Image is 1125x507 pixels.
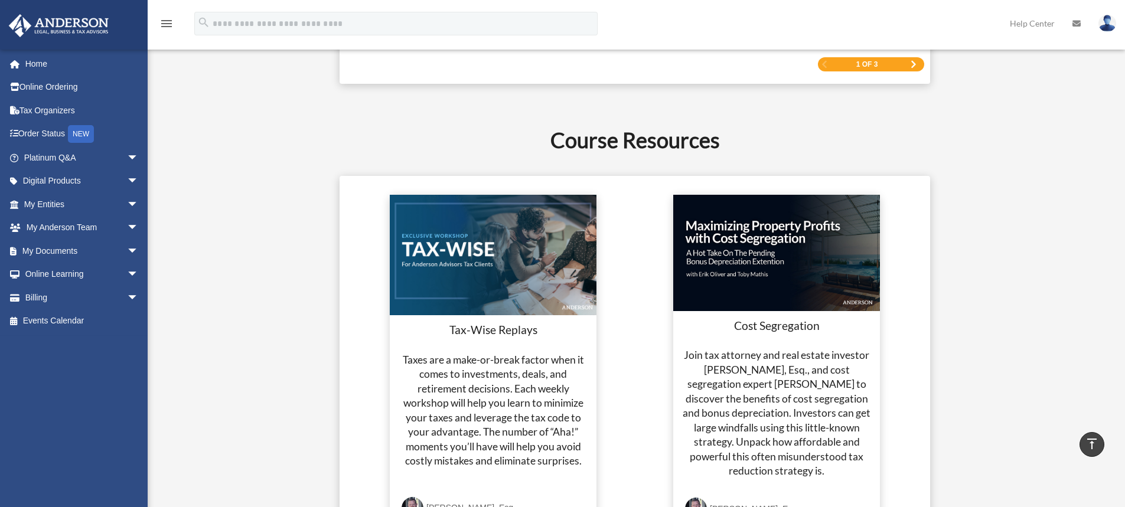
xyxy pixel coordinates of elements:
[8,76,156,99] a: Online Ordering
[8,52,156,76] a: Home
[8,216,156,240] a: My Anderson Teamarrow_drop_down
[127,192,151,217] span: arrow_drop_down
[8,239,156,263] a: My Documentsarrow_drop_down
[1098,15,1116,32] img: User Pic
[127,169,151,194] span: arrow_drop_down
[8,169,156,193] a: Digital Productsarrow_drop_down
[8,263,156,286] a: Online Learningarrow_drop_down
[127,286,151,310] span: arrow_drop_down
[159,17,174,31] i: menu
[8,146,156,169] a: Platinum Q&Aarrow_drop_down
[159,21,174,31] a: menu
[127,216,151,240] span: arrow_drop_down
[397,322,589,338] h3: Tax-Wise Replays
[856,61,878,68] span: 1 of 3
[5,14,112,37] img: Anderson Advisors Platinum Portal
[1080,432,1104,457] a: vertical_align_top
[8,99,156,122] a: Tax Organizers
[8,122,156,146] a: Order StatusNEW
[390,195,596,315] img: taxwise-replay.png
[673,195,880,311] img: cost-seg-update.jpg
[8,286,156,309] a: Billingarrow_drop_down
[680,318,873,334] h3: Cost Segregation
[197,16,210,29] i: search
[127,146,151,170] span: arrow_drop_down
[201,125,1069,155] h2: Course Resources
[127,239,151,263] span: arrow_drop_down
[910,60,917,68] a: Next Page
[8,309,156,333] a: Events Calendar
[68,125,94,143] div: NEW
[1085,437,1099,451] i: vertical_align_top
[127,263,151,287] span: arrow_drop_down
[397,353,589,469] h4: Taxes are a make-or-break factor when it comes to investments, deals, and retirement decisions. E...
[8,192,156,216] a: My Entitiesarrow_drop_down
[680,348,873,479] h4: Join tax attorney and real estate investor [PERSON_NAME], Esq., and cost segregation expert [PERS...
